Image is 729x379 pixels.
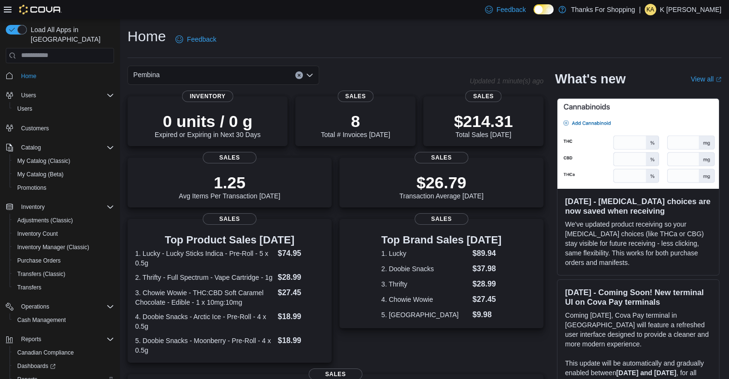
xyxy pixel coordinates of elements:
div: Total Sales [DATE] [454,112,513,138]
div: Expired or Expiring in Next 30 Days [155,112,261,138]
span: Inventory [21,203,45,211]
p: $26.79 [399,173,484,192]
button: Reports [17,333,45,345]
p: | [639,4,641,15]
span: Transfers [13,282,114,293]
span: Sales [465,91,501,102]
button: Purchase Orders [10,254,118,267]
span: Feedback [187,34,216,44]
p: Thanks For Shopping [571,4,635,15]
span: Dashboards [17,362,56,370]
span: Purchase Orders [17,257,61,264]
span: Sales [203,213,256,225]
button: My Catalog (Classic) [10,154,118,168]
h1: Home [127,27,166,46]
span: Dashboards [13,360,114,372]
dd: $28.99 [278,272,324,283]
h3: [DATE] - Coming Soon! New terminal UI on Cova Pay terminals [565,287,711,307]
dd: $27.45 [473,294,502,305]
button: Inventory Count [10,227,118,241]
dd: $18.99 [278,311,324,322]
button: Canadian Compliance [10,346,118,359]
span: Inventory Manager (Classic) [17,243,89,251]
button: Users [17,90,40,101]
button: Catalog [17,142,45,153]
a: Transfers (Classic) [13,268,69,280]
span: Transfers (Classic) [13,268,114,280]
a: Home [17,70,40,82]
button: Promotions [10,181,118,195]
span: Canadian Compliance [13,347,114,358]
span: Customers [21,125,49,132]
dd: $9.98 [473,309,502,321]
strong: [DATE] and [DATE] [616,369,676,377]
a: My Catalog (Beta) [13,169,68,180]
dt: 1. Lucky [382,249,469,258]
dt: 4. Doobie Snacks - Arctic Ice - Pre-Roll - 4 x 0.5g [135,312,274,331]
span: Cash Management [13,314,114,326]
span: Users [13,103,114,115]
a: Inventory Manager (Classic) [13,241,93,253]
button: Cash Management [10,313,118,327]
dt: 4. Chowie Wowie [382,295,469,304]
button: Reports [2,333,118,346]
span: Sales [337,91,373,102]
p: Coming [DATE], Cova Pay terminal in [GEOGRAPHIC_DATA] will feature a refreshed user interface des... [565,310,711,349]
div: K Atlee-Raymond [645,4,656,15]
p: Updated 1 minute(s) ago [470,77,544,85]
span: Operations [21,303,49,310]
span: Sales [203,152,256,163]
span: Promotions [13,182,114,194]
span: Purchase Orders [13,255,114,266]
span: Reports [17,333,114,345]
span: Inventory Count [17,230,58,238]
a: My Catalog (Classic) [13,155,74,167]
span: Home [17,70,114,82]
p: 0 units / 0 g [155,112,261,131]
span: Operations [17,301,114,312]
p: We've updated product receiving so your [MEDICAL_DATA] choices (like THCa or CBG) stay visible fo... [565,219,711,267]
button: Inventory [2,200,118,214]
div: Transaction Average [DATE] [399,173,484,200]
div: Avg Items Per Transaction [DATE] [179,173,280,200]
dt: 1. Lucky - Lucky Sticks Indica - Pre-Roll - 5 x 0.5g [135,249,274,268]
a: Dashboards [13,360,59,372]
button: Operations [17,301,53,312]
span: Catalog [17,142,114,153]
span: My Catalog (Classic) [17,157,70,165]
dd: $37.98 [473,263,502,275]
button: Clear input [295,71,303,79]
span: Reports [21,335,41,343]
span: Adjustments (Classic) [13,215,114,226]
button: Adjustments (Classic) [10,214,118,227]
dt: 5. [GEOGRAPHIC_DATA] [382,310,469,320]
dd: $89.94 [473,248,502,259]
a: Purchase Orders [13,255,65,266]
a: Users [13,103,36,115]
a: Adjustments (Classic) [13,215,77,226]
button: Users [10,102,118,115]
dd: $27.45 [278,287,324,299]
span: Cash Management [17,316,66,324]
p: 8 [321,112,390,131]
dt: 5. Doobie Snacks - Moonberry - Pre-Roll - 4 x 0.5g [135,336,274,355]
span: Inventory [182,91,233,102]
dt: 2. Doobie Snacks [382,264,469,274]
span: Canadian Compliance [17,349,74,356]
button: Transfers [10,281,118,294]
dd: $74.95 [278,248,324,259]
span: Inventory [17,201,114,213]
span: Transfers (Classic) [17,270,65,278]
h3: Top Brand Sales [DATE] [382,234,502,246]
p: 1.25 [179,173,280,192]
a: Cash Management [13,314,69,326]
svg: External link [716,77,721,82]
span: Pembina [133,69,160,80]
dt: 3. Chowie Wowie - THC:CBD Soft Caramel Chocolate - Edible - 1 x 10mg:10mg [135,288,274,307]
span: Users [17,90,114,101]
a: View allExternal link [691,75,721,83]
img: Cova [19,5,62,14]
h3: Top Product Sales [DATE] [135,234,324,246]
h2: What's new [555,71,625,87]
button: My Catalog (Beta) [10,168,118,181]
